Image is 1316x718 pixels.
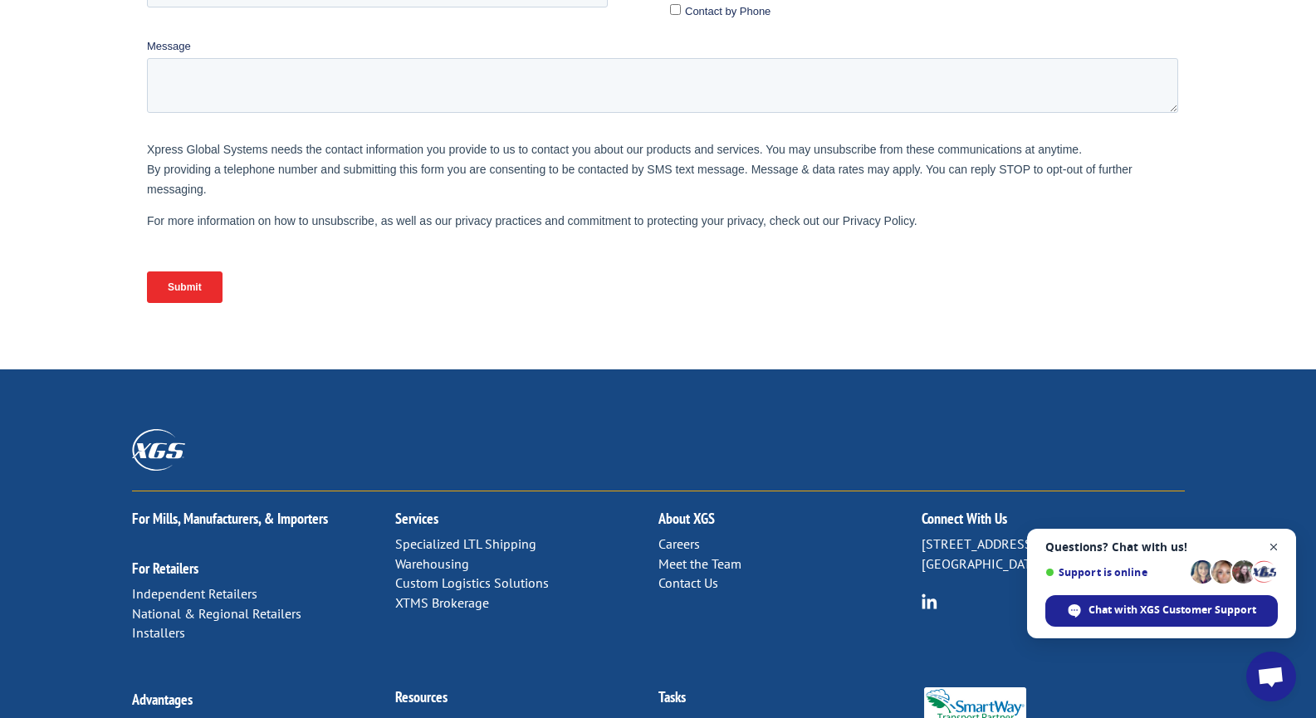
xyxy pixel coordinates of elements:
img: group-6 [922,593,937,609]
p: [STREET_ADDRESS] [GEOGRAPHIC_DATA], [US_STATE] 37421 [922,535,1185,574]
input: Contact by Email [523,164,534,174]
a: Installers [132,624,185,641]
a: For Mills, Manufacturers, & Importers [132,509,328,528]
img: XGS_Logos_ALL_2024_All_White [132,429,185,470]
a: Resources [395,687,448,706]
span: Support is online [1045,566,1185,579]
a: Custom Logistics Solutions [395,574,549,591]
a: Contact Us [658,574,718,591]
a: National & Regional Retailers [132,605,301,622]
div: Open chat [1246,652,1296,701]
a: Warehousing [395,555,469,572]
input: Contact by Phone [523,186,534,197]
span: Chat with XGS Customer Support [1089,603,1256,618]
a: Services [395,509,438,528]
div: Chat with XGS Customer Support [1045,595,1278,627]
a: XTMS Brokerage [395,594,489,611]
h2: Connect With Us [922,511,1185,535]
a: For Retailers [132,559,198,578]
a: Advantages [132,690,193,709]
a: Meet the Team [658,555,741,572]
a: Careers [658,535,700,552]
span: Contact by Email [538,164,619,177]
a: Independent Retailers [132,585,257,602]
h2: Tasks [658,690,922,713]
span: Contact Preference [519,138,612,150]
span: Questions? Chat with us! [1045,540,1278,554]
span: Close chat [1264,537,1284,558]
a: About XGS [658,509,715,528]
span: Phone number [519,70,590,82]
a: Specialized LTL Shipping [395,535,536,552]
span: Last name [519,2,570,14]
span: Contact by Phone [538,187,624,199]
